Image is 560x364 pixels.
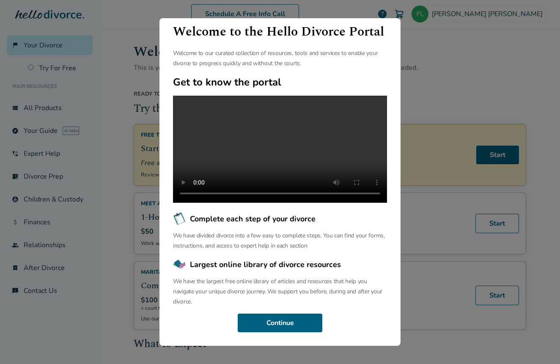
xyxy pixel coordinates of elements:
[173,22,387,41] h1: Welcome to the Hello Divorce Portal
[190,213,316,224] span: Complete each step of your divorce
[190,259,341,270] span: Largest online library of divorce resources
[173,212,187,226] img: Complete each step of your divorce
[173,258,187,271] img: Largest online library of divorce resources
[173,231,387,251] p: We have divided divorce into a few easy to complete steps. You can find your forms, instructions,...
[173,75,387,89] h2: Get to know the portal
[173,48,387,69] p: Welcome to our curated collection of resources, tools and services to enable your divorce to prog...
[518,323,560,364] iframe: Chat Widget
[238,314,322,332] button: Continue
[173,276,387,307] p: We have the largest free online library of articles and resources that help you navigate your uni...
